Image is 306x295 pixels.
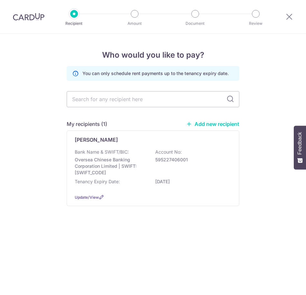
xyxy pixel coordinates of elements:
[177,20,213,27] p: Document
[155,178,227,185] p: [DATE]
[297,132,303,155] span: Feedback
[75,178,120,185] p: Tenancy Expiry Date:
[75,136,118,144] p: [PERSON_NAME]
[75,195,99,200] a: Update/View
[67,91,239,107] input: Search for any recipient here
[117,20,153,27] p: Amount
[294,126,306,169] button: Feedback - Show survey
[155,157,227,163] p: 595227406001
[67,120,107,128] h5: My recipients (1)
[82,70,229,77] p: You can only schedule rent payments up to the tenancy expiry date.
[186,121,239,127] a: Add new recipient
[67,49,239,61] h4: Who would you like to pay?
[155,149,182,155] p: Account No:
[75,149,129,155] p: Bank Name & SWIFT/BIC:
[238,20,274,27] p: Review
[13,13,44,21] img: CardUp
[75,157,147,176] p: Oversea Chinese Banking Corporation Limited | SWIFT: [SWIFT_CODE]
[56,20,92,27] p: Recipient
